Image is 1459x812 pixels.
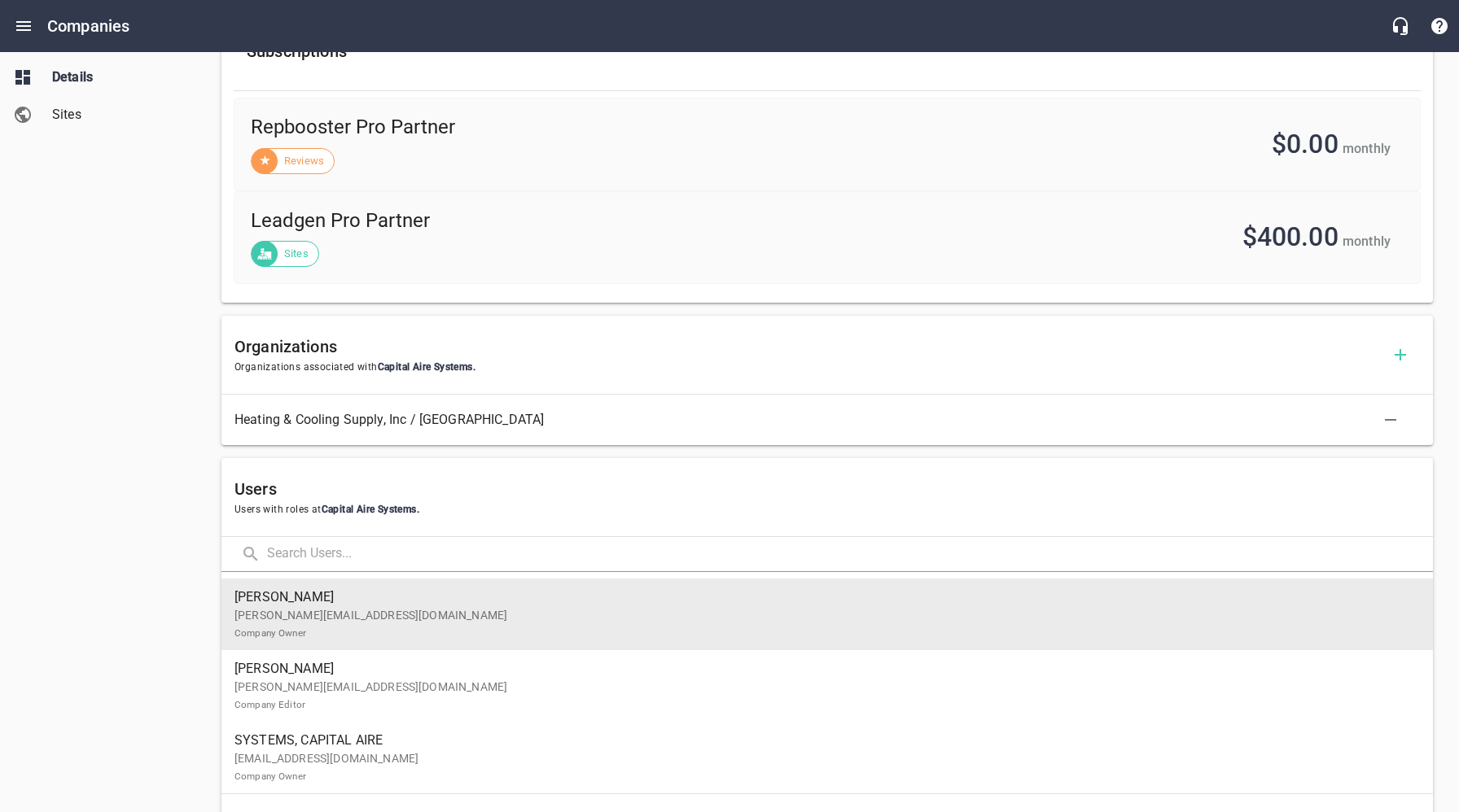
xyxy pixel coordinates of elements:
[1242,221,1339,252] span: $400.00
[1381,7,1420,46] button: Live Chat
[1371,400,1410,439] button: Delete Association
[1343,141,1391,156] span: monthly
[234,476,1420,502] h6: Users
[234,731,1407,750] span: SYSTEMS, CAPITAL AIRE
[52,68,176,87] span: Details
[234,627,306,639] small: Company Owner
[251,208,823,234] span: Leadgen Pro Partner
[234,334,1381,360] h6: Organizations
[1420,7,1459,46] button: Support Portal
[221,722,1433,793] a: SYSTEMS, CAPITAL AIRE[EMAIL_ADDRESS][DOMAIN_NAME]Company Owner
[378,361,475,373] span: Capital Aire Systems .
[267,537,1433,572] input: Search Users...
[322,504,419,515] span: Capital Aire Systems .
[234,410,1394,430] span: Heating & Cooling Supply, Inc / [GEOGRAPHIC_DATA]
[234,502,1420,518] span: Users with roles at
[234,750,1407,784] p: [EMAIL_ADDRESS][DOMAIN_NAME]
[4,7,43,46] button: Open drawer
[234,699,305,710] small: Company Editor
[234,659,1407,679] span: [PERSON_NAME]
[234,587,1407,607] span: [PERSON_NAME]
[251,241,319,267] div: Sites
[251,115,851,141] span: Repbooster Pro Partner
[221,650,1433,722] a: [PERSON_NAME][PERSON_NAME][EMAIL_ADDRESS][DOMAIN_NAME]Company Editor
[234,360,1381,376] span: Organizations associated with
[52,105,176,124] span: Sites
[1381,335,1420,374] button: Add Organization
[234,679,1407,713] p: [PERSON_NAME][EMAIL_ADDRESS][DOMAIN_NAME]
[274,153,334,169] span: Reviews
[47,13,129,39] h6: Companies
[251,148,335,174] div: Reviews
[1343,234,1391,249] span: monthly
[1272,129,1339,159] span: $0.00
[274,246,318,262] span: Sites
[234,607,1407,641] p: [PERSON_NAME][EMAIL_ADDRESS][DOMAIN_NAME]
[234,771,306,782] small: Company Owner
[221,578,1433,650] a: [PERSON_NAME][PERSON_NAME][EMAIL_ADDRESS][DOMAIN_NAME]Company Owner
